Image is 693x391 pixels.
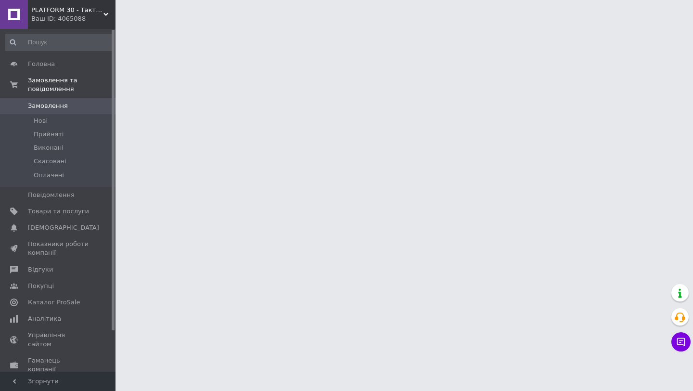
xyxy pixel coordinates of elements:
[31,14,115,23] div: Ваш ID: 4065088
[34,117,48,125] span: Нові
[34,171,64,180] span: Оплачені
[28,331,89,348] span: Управління сайтом
[28,298,80,307] span: Каталог ProSale
[28,102,68,110] span: Замовлення
[5,34,114,51] input: Пошук
[28,60,55,68] span: Головна
[671,332,691,352] button: Чат з покупцем
[31,6,103,14] span: PLATFORM 30 - Тактичні аксесуари та тюнінг нового покоління
[28,314,61,323] span: Аналітика
[34,143,64,152] span: Виконані
[28,191,75,199] span: Повідомлення
[28,356,89,374] span: Гаманець компанії
[28,223,99,232] span: [DEMOGRAPHIC_DATA]
[28,282,54,290] span: Покупці
[28,207,89,216] span: Товари та послуги
[34,157,66,166] span: Скасовані
[28,76,115,93] span: Замовлення та повідомлення
[34,130,64,139] span: Прийняті
[28,240,89,257] span: Показники роботи компанії
[28,265,53,274] span: Відгуки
